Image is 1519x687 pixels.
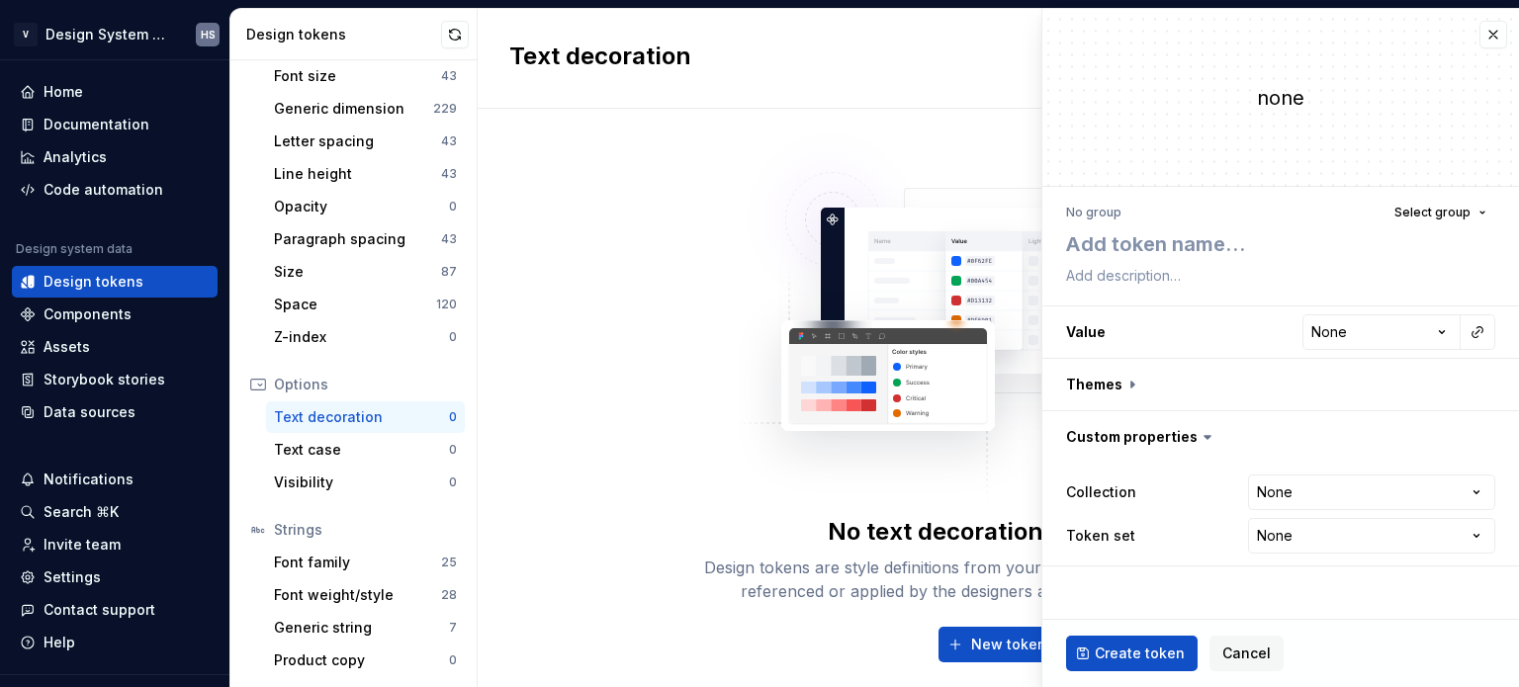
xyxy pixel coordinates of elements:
[266,60,465,92] a: Font size43
[246,25,441,44] div: Design tokens
[449,474,457,490] div: 0
[449,442,457,458] div: 0
[441,587,457,603] div: 28
[12,464,218,495] button: Notifications
[44,502,119,522] div: Search ⌘K
[828,516,1170,548] div: No text decoration tokens yet
[441,264,457,280] div: 87
[938,627,1059,662] button: New token
[44,115,149,134] div: Documentation
[449,652,457,668] div: 0
[274,327,449,347] div: Z-index
[12,266,218,298] a: Design tokens
[1095,644,1185,663] span: Create token
[441,68,457,84] div: 43
[274,66,441,86] div: Font size
[1209,636,1284,671] button: Cancel
[1394,205,1471,220] span: Select group
[12,174,218,206] a: Code automation
[14,23,38,46] div: V
[433,101,457,117] div: 229
[449,329,457,345] div: 0
[441,231,457,247] div: 43
[12,109,218,140] a: Documentation
[274,375,457,394] div: Options
[44,147,107,167] div: Analytics
[44,470,134,489] div: Notifications
[1066,205,1121,220] div: No group
[1042,84,1519,112] div: none
[1066,482,1136,502] label: Collection
[266,289,465,320] a: Space120
[266,158,465,190] a: Line height43
[274,650,449,670] div: Product copy
[274,618,449,638] div: Generic string
[12,299,218,330] a: Components
[274,131,441,151] div: Letter spacing
[12,331,218,363] a: Assets
[4,13,225,55] button: VDesign System Web (DSW)HS
[44,633,75,652] div: Help
[266,547,465,578] a: Font family25
[16,241,133,257] div: Design system data
[12,529,218,560] a: Invite team
[266,93,465,125] a: Generic dimension229
[274,407,449,427] div: Text decoration
[274,553,441,572] div: Font family
[266,256,465,288] a: Size87
[682,556,1315,603] div: Design tokens are style definitions from your design system, that can be easily referenced or app...
[1066,526,1135,546] label: Token set
[44,337,90,357] div: Assets
[44,272,143,292] div: Design tokens
[44,402,135,422] div: Data sources
[12,76,218,108] a: Home
[274,440,449,460] div: Text case
[12,496,218,528] button: Search ⌘K
[266,434,465,466] a: Text case0
[44,535,121,555] div: Invite team
[266,223,465,255] a: Paragraph spacing43
[44,567,101,587] div: Settings
[44,82,83,102] div: Home
[45,25,172,44] div: Design System Web (DSW)
[266,126,465,157] a: Letter spacing43
[12,594,218,626] button: Contact support
[266,401,465,433] a: Text decoration0
[509,41,691,76] h2: Text decoration
[436,297,457,312] div: 120
[1385,199,1495,226] button: Select group
[266,612,465,644] a: Generic string7
[274,229,441,249] div: Paragraph spacing
[971,635,1046,654] span: New token
[12,364,218,395] a: Storybook stories
[274,262,441,282] div: Size
[12,396,218,428] a: Data sources
[1222,644,1271,663] span: Cancel
[266,321,465,353] a: Z-index0
[266,644,465,676] a: Product copy0
[449,409,457,425] div: 0
[44,180,163,200] div: Code automation
[266,579,465,611] a: Font weight/style28
[274,164,441,184] div: Line height
[441,133,457,149] div: 43
[201,27,216,43] div: HS
[12,561,218,593] a: Settings
[44,600,155,620] div: Contact support
[44,370,165,389] div: Storybook stories
[266,467,465,498] a: Visibility0
[441,166,457,182] div: 43
[274,472,449,492] div: Visibility
[274,99,433,119] div: Generic dimension
[274,295,436,314] div: Space
[274,520,457,540] div: Strings
[266,191,465,222] a: Opacity0
[449,620,457,636] div: 7
[12,141,218,173] a: Analytics
[441,555,457,570] div: 25
[449,199,457,215] div: 0
[1066,636,1198,671] button: Create token
[12,627,218,658] button: Help
[274,585,441,605] div: Font weight/style
[44,304,132,324] div: Components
